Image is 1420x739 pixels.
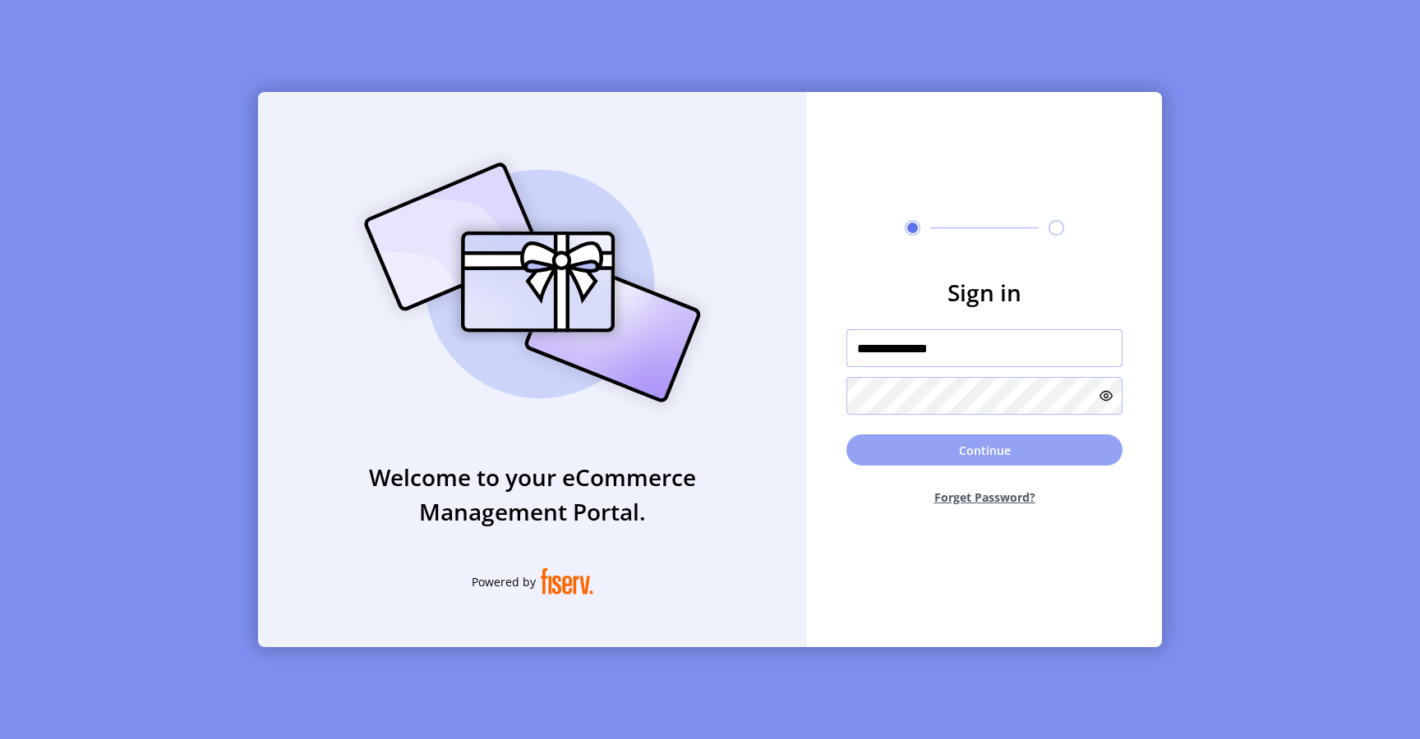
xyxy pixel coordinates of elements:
[846,275,1123,310] h3: Sign in
[339,145,726,420] img: card_Illustration.svg
[846,475,1123,519] button: Forget Password?
[472,573,536,590] span: Powered by
[846,434,1123,466] button: Continue
[258,460,807,529] h3: Welcome to your eCommerce Management Portal.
